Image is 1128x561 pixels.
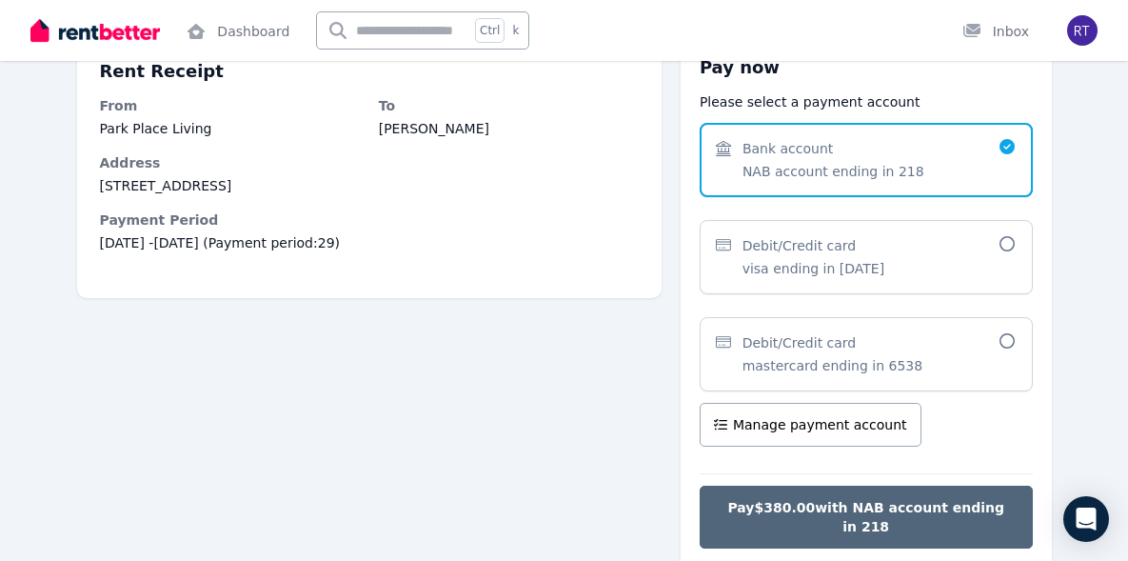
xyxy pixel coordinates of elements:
img: RentBetter [30,16,160,45]
span: [DATE] - [DATE] (Payment period: 29 ) [100,233,639,252]
dt: Address [100,153,639,172]
dd: [STREET_ADDRESS] [100,176,639,195]
dt: To [379,96,639,115]
img: Rosemary Tan [1067,15,1098,46]
dd: [PERSON_NAME] [379,119,639,138]
span: Ctrl [475,18,505,43]
h3: Pay now [700,54,1033,81]
p: Please select a payment account [700,92,1033,111]
p: Rent Receipt [100,58,639,85]
span: Pay $380.00 with NAB account ending in 218 [720,498,1013,536]
span: k [512,23,519,38]
span: Bank account [742,139,833,158]
span: visa ending in [DATE] [742,259,885,278]
div: Inbox [962,22,1029,41]
dt: From [100,96,360,115]
button: Pay$380.00with NAB account ending in 218 [700,486,1033,549]
dt: Payment Period [100,210,639,230]
dd: Park Place Living [100,119,360,138]
div: Open Intercom Messenger [1063,496,1109,542]
span: NAB account ending in 218 [742,162,924,181]
button: Manage payment account [700,403,921,447]
span: Manage payment account [733,415,907,434]
span: Debit/Credit card [742,236,857,255]
span: Debit/Credit card [742,333,857,352]
span: mastercard ending in 6538 [742,356,923,375]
